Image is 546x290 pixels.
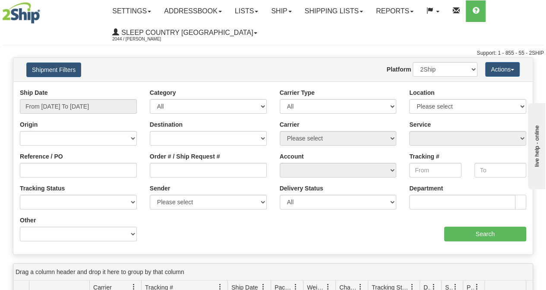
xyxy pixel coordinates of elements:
[20,88,48,97] label: Ship Date
[112,35,177,44] span: 2044 / [PERSON_NAME]
[280,120,300,129] label: Carrier
[409,120,431,129] label: Service
[409,88,434,97] label: Location
[485,62,520,77] button: Actions
[387,65,411,74] label: Platform
[20,120,38,129] label: Origin
[2,50,544,57] div: Support: 1 - 855 - 55 - 2SHIP
[158,0,228,22] a: Addressbook
[106,22,264,44] a: Sleep Country [GEOGRAPHIC_DATA] 2044 / [PERSON_NAME]
[409,152,439,161] label: Tracking #
[20,216,36,225] label: Other
[20,152,63,161] label: Reference / PO
[474,163,526,178] input: To
[409,163,461,178] input: From
[26,62,81,77] button: Shipment Filters
[119,29,253,36] span: Sleep Country [GEOGRAPHIC_DATA]
[280,152,304,161] label: Account
[526,101,545,189] iframe: chat widget
[280,88,315,97] label: Carrier Type
[228,0,265,22] a: Lists
[106,0,158,22] a: Settings
[280,184,323,193] label: Delivery Status
[150,152,220,161] label: Order # / Ship Request #
[6,7,80,14] div: live help - online
[265,0,298,22] a: Ship
[298,0,369,22] a: Shipping lists
[150,88,176,97] label: Category
[20,184,65,193] label: Tracking Status
[369,0,420,22] a: Reports
[150,120,183,129] label: Destination
[2,2,40,24] img: logo2044.jpg
[444,227,527,241] input: Search
[150,184,170,193] label: Sender
[13,264,533,281] div: grid grouping header
[409,184,443,193] label: Department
